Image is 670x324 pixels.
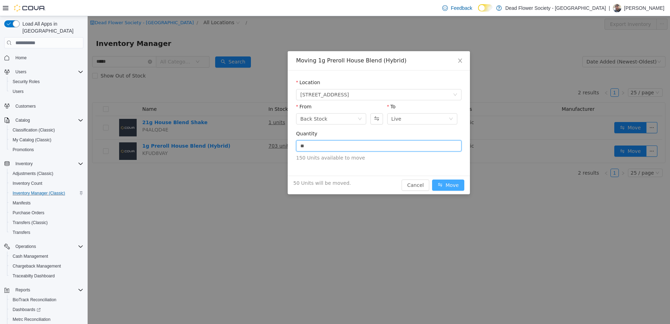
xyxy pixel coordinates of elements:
[13,242,39,251] button: Operations
[10,296,83,304] span: BioTrack Reconciliation
[209,124,374,135] input: Quantity
[10,305,83,314] span: Dashboards
[10,252,83,261] span: Cash Management
[10,146,83,154] span: Promotions
[13,116,33,124] button: Catalog
[304,97,314,108] div: Live
[206,163,263,171] span: 50 Units will be moved.
[7,295,86,305] button: BioTrack Reconciliation
[7,198,86,208] button: Manifests
[13,68,29,76] button: Users
[13,160,35,168] button: Inventory
[370,42,375,47] i: icon: close
[13,116,83,124] span: Catalog
[10,315,53,324] a: Metrc Reconciliation
[344,163,377,175] button: icon: swapMove
[505,4,606,12] p: Dead Flower Society - [GEOGRAPHIC_DATA]
[1,242,86,251] button: Operations
[10,218,50,227] a: Transfers (Classic)
[7,271,86,281] button: Traceabilty Dashboard
[365,76,370,81] i: icon: down
[300,88,308,93] label: To
[1,115,86,125] button: Catalog
[13,181,42,186] span: Inventory Count
[283,97,295,108] button: Swap
[1,67,86,77] button: Users
[7,228,86,237] button: Transfers
[13,242,83,251] span: Operations
[10,228,83,237] span: Transfers
[13,54,29,62] a: Home
[624,4,664,12] p: [PERSON_NAME]
[15,55,27,61] span: Home
[208,88,224,93] label: From
[7,169,86,178] button: Adjustments (Classic)
[15,244,36,249] span: Operations
[7,135,86,145] button: My Catalog (Classic)
[7,188,86,198] button: Inventory Manager (Classic)
[10,126,58,134] a: Classification (Classic)
[7,218,86,228] button: Transfers (Classic)
[609,4,610,12] p: |
[13,127,55,133] span: Classification (Classic)
[10,77,42,86] a: Security Roles
[15,69,26,75] span: Users
[13,273,55,279] span: Traceabilty Dashboard
[208,63,233,69] label: Location
[10,252,51,261] a: Cash Management
[13,307,41,312] span: Dashboards
[10,189,68,197] a: Inventory Manager (Classic)
[13,286,33,294] button: Reports
[10,87,26,96] a: Users
[361,101,365,106] i: icon: down
[10,136,83,144] span: My Catalog (Classic)
[13,254,48,259] span: Cash Management
[10,146,37,154] a: Promotions
[10,262,83,270] span: Chargeback Management
[208,138,374,146] span: 150 Units available to move
[10,87,83,96] span: Users
[13,220,48,225] span: Transfers (Classic)
[13,68,83,76] span: Users
[13,101,83,110] span: Customers
[7,251,86,261] button: Cash Management
[478,4,493,12] input: Dark Mode
[10,218,83,227] span: Transfers (Classic)
[13,137,52,143] span: My Catalog (Classic)
[13,190,65,196] span: Inventory Manager (Classic)
[13,317,50,322] span: Metrc Reconciliation
[10,296,59,304] a: BioTrack Reconciliation
[10,209,47,217] a: Purchase Orders
[13,263,61,269] span: Chargeback Management
[13,147,34,153] span: Promotions
[14,5,46,12] img: Cova
[270,101,274,106] i: icon: down
[10,199,33,207] a: Manifests
[7,178,86,188] button: Inventory Count
[10,262,64,270] a: Chargeback Management
[10,169,56,178] a: Adjustments (Classic)
[10,189,83,197] span: Inventory Manager (Classic)
[13,171,53,176] span: Adjustments (Classic)
[15,287,30,293] span: Reports
[7,87,86,96] button: Users
[451,5,472,12] span: Feedback
[20,20,83,34] span: Load All Apps in [GEOGRAPHIC_DATA]
[13,286,83,294] span: Reports
[1,159,86,169] button: Inventory
[208,115,230,120] label: Quantity
[13,79,40,85] span: Security Roles
[15,161,33,167] span: Inventory
[13,200,30,206] span: Manifests
[13,297,56,303] span: BioTrack Reconciliation
[7,261,86,271] button: Chargeback Management
[7,145,86,155] button: Promotions
[10,199,83,207] span: Manifests
[13,230,30,235] span: Transfers
[7,305,86,315] a: Dashboards
[10,315,83,324] span: Metrc Reconciliation
[13,160,83,168] span: Inventory
[10,179,83,188] span: Inventory Count
[10,169,83,178] span: Adjustments (Classic)
[13,210,45,216] span: Purchase Orders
